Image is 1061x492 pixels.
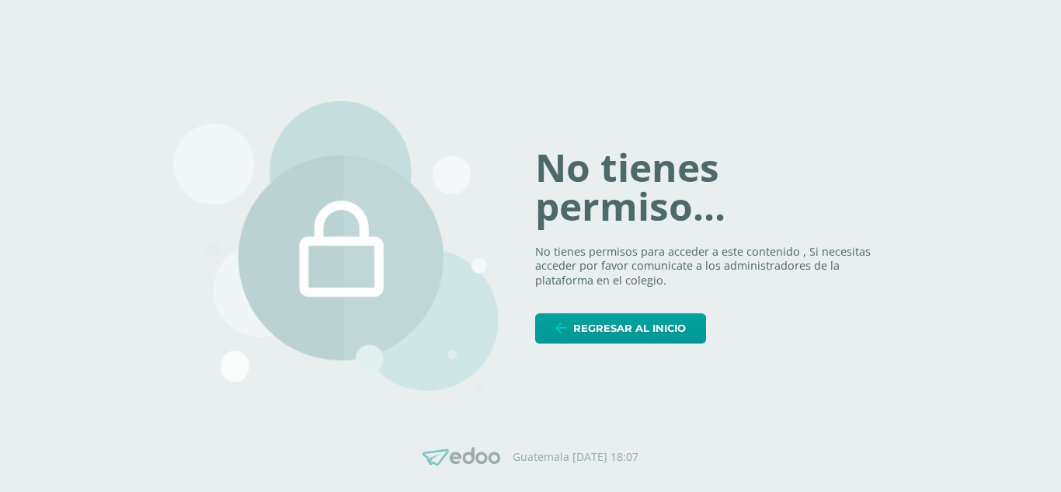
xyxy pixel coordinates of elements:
p: No tienes permisos para acceder a este contenido , Si necesitas acceder por favor comunicate a lo... [535,245,888,288]
img: Edoo [423,447,500,466]
p: Guatemala [DATE] 18:07 [513,450,638,464]
a: Regresar al inicio [535,313,706,344]
span: Regresar al inicio [573,314,686,343]
h1: No tienes permiso... [535,148,888,225]
img: 403.png [173,101,498,392]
